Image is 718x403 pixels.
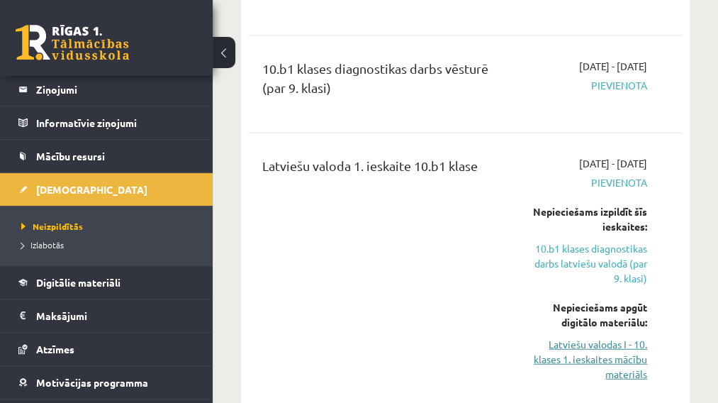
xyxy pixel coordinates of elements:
[18,106,195,139] a: Informatīvie ziņojumi
[533,204,647,234] div: Nepieciešams izpildīt šīs ieskaites:
[533,300,647,330] div: Nepieciešams apgūt digitālo materiālu:
[36,276,120,289] span: Digitālie materiāli
[18,266,195,299] a: Digitālie materiāli
[18,73,195,106] a: Ziņojumi
[533,78,647,93] span: Pievienota
[36,106,195,139] legend: Informatīvie ziņojumi
[21,221,83,232] span: Neizpildītās
[36,376,148,389] span: Motivācijas programma
[36,150,105,162] span: Mācību resursi
[18,366,195,399] a: Motivācijas programma
[36,299,195,332] legend: Maksājumi
[36,183,147,196] span: [DEMOGRAPHIC_DATA]
[18,173,195,206] a: [DEMOGRAPHIC_DATA]
[533,175,647,190] span: Pievienota
[579,59,647,74] span: [DATE] - [DATE]
[579,156,647,171] span: [DATE] - [DATE]
[21,220,198,233] a: Neizpildītās
[36,73,195,106] legend: Ziņojumi
[262,156,512,182] div: Latviešu valoda 1. ieskaite 10.b1 klase
[533,337,647,382] a: Latviešu valodas I - 10. klases 1. ieskaites mācību materiāls
[18,333,195,365] a: Atzīmes
[16,25,129,60] a: Rīgas 1. Tālmācības vidusskola
[36,343,74,355] span: Atzīmes
[18,140,195,172] a: Mācību resursi
[18,299,195,332] a: Maksājumi
[21,239,64,250] span: Izlabotās
[533,241,647,286] a: 10.b1 klases diagnostikas darbs latviešu valodā (par 9. klasi)
[21,238,198,251] a: Izlabotās
[262,59,512,104] div: 10.b1 klases diagnostikas darbs vēsturē (par 9. klasi)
